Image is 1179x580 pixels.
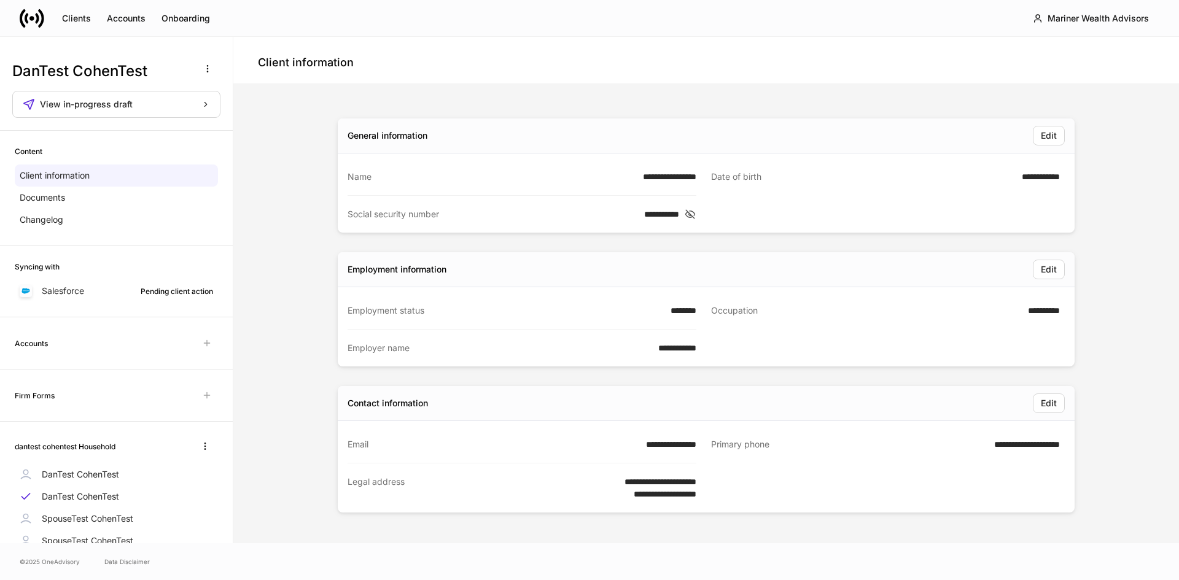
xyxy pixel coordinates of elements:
[15,390,55,401] h6: Firm Forms
[62,14,91,23] div: Clients
[1033,393,1065,413] button: Edit
[15,441,115,452] h6: dantest cohentest Household
[196,332,218,354] span: Unavailable with outstanding requests for information
[15,338,48,349] h6: Accounts
[141,285,213,297] div: Pending client action
[15,280,218,302] a: SalesforcePending client action
[154,9,218,28] button: Onboarding
[348,263,446,276] div: Employment information
[1041,131,1057,140] div: Edit
[42,285,84,297] p: Salesforce
[196,384,218,406] span: Unavailable with outstanding requests for information
[348,208,637,220] div: Social security number
[104,557,150,566] a: Data Disclaimer
[348,476,617,500] div: Legal address
[12,91,220,118] button: View in-progress draft
[12,61,190,81] h3: DanTest CohenTest
[15,463,218,485] a: DanTest CohenTest
[348,304,663,317] div: Employment status
[15,261,60,273] h6: Syncing with
[20,214,63,226] p: Changelog
[258,55,354,70] h4: Client information
[42,490,119,503] p: DanTest CohenTest
[42,512,133,525] p: SpouseTest CohenTest
[348,438,639,450] div: Email
[348,342,651,354] div: Employer name
[20,557,80,566] span: © 2025 OneAdvisory
[15,164,218,187] a: Client information
[711,304,1021,317] div: Occupation
[54,9,99,28] button: Clients
[1033,260,1065,279] button: Edit
[15,530,218,552] a: SpouseTest CohenTest
[161,14,210,23] div: Onboarding
[15,485,218,508] a: DanTest CohenTest
[99,9,154,28] button: Accounts
[42,468,119,481] p: DanTest CohenTest
[107,14,146,23] div: Accounts
[20,169,90,182] p: Client information
[711,171,1014,184] div: Date of birth
[348,171,636,183] div: Name
[711,438,987,451] div: Primary phone
[42,535,133,547] p: SpouseTest CohenTest
[20,191,65,204] p: Documents
[15,508,218,530] a: SpouseTest CohenTest
[1041,399,1057,408] div: Edit
[15,187,218,209] a: Documents
[348,130,427,142] div: General information
[40,100,133,109] span: View in-progress draft
[1041,265,1057,274] div: Edit
[15,209,218,231] a: Changelog
[1022,7,1159,29] button: Mariner Wealth Advisors
[15,145,42,157] h6: Content
[1048,14,1149,23] div: Mariner Wealth Advisors
[348,397,428,409] div: Contact information
[1033,126,1065,145] button: Edit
